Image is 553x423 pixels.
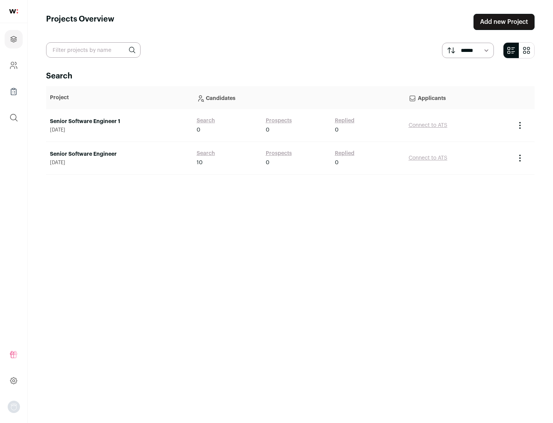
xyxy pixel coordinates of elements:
[197,90,401,105] p: Candidates
[335,117,354,125] a: Replied
[515,153,525,163] button: Project Actions
[409,90,508,105] p: Applicants
[335,159,339,167] span: 0
[50,160,189,166] span: [DATE]
[515,121,525,130] button: Project Actions
[409,123,447,128] a: Connect to ATS
[50,118,189,125] a: Senior Software Engineer 1
[197,126,200,134] span: 0
[266,117,292,125] a: Prospects
[197,150,215,157] a: Search
[474,14,535,30] a: Add new Project
[46,14,114,30] h1: Projects Overview
[46,42,141,58] input: Filter projects by name
[266,159,270,167] span: 0
[5,56,23,75] a: Company and ATS Settings
[197,159,203,167] span: 10
[409,155,447,161] a: Connect to ATS
[266,150,292,157] a: Prospects
[50,94,189,102] p: Project
[8,401,20,413] img: nopic.png
[46,71,535,82] h2: Search
[5,82,23,101] a: Company Lists
[197,117,215,125] a: Search
[335,126,339,134] span: 0
[8,401,20,413] button: Open dropdown
[335,150,354,157] a: Replied
[50,150,189,158] a: Senior Software Engineer
[5,30,23,48] a: Projects
[266,126,270,134] span: 0
[9,9,18,13] img: wellfound-shorthand-0d5821cbd27db2630d0214b213865d53afaa358527fdda9d0ea32b1df1b89c2c.svg
[50,127,189,133] span: [DATE]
